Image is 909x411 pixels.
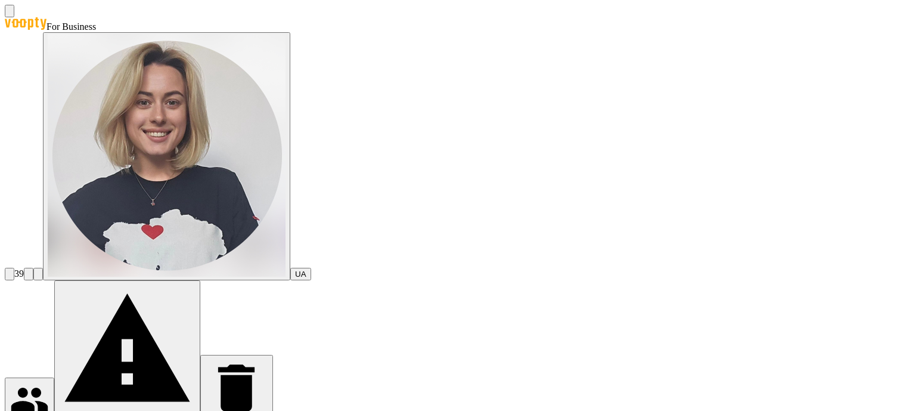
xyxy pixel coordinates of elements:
[5,5,14,17] button: Menu
[290,268,311,280] button: UA
[295,270,306,279] span: UA
[5,17,46,30] img: Voopty Logo
[14,268,24,279] span: 39
[48,34,286,277] img: 60ff81f660890b5dd62a0e88b2ac9d82.jpg
[46,21,96,32] span: For Business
